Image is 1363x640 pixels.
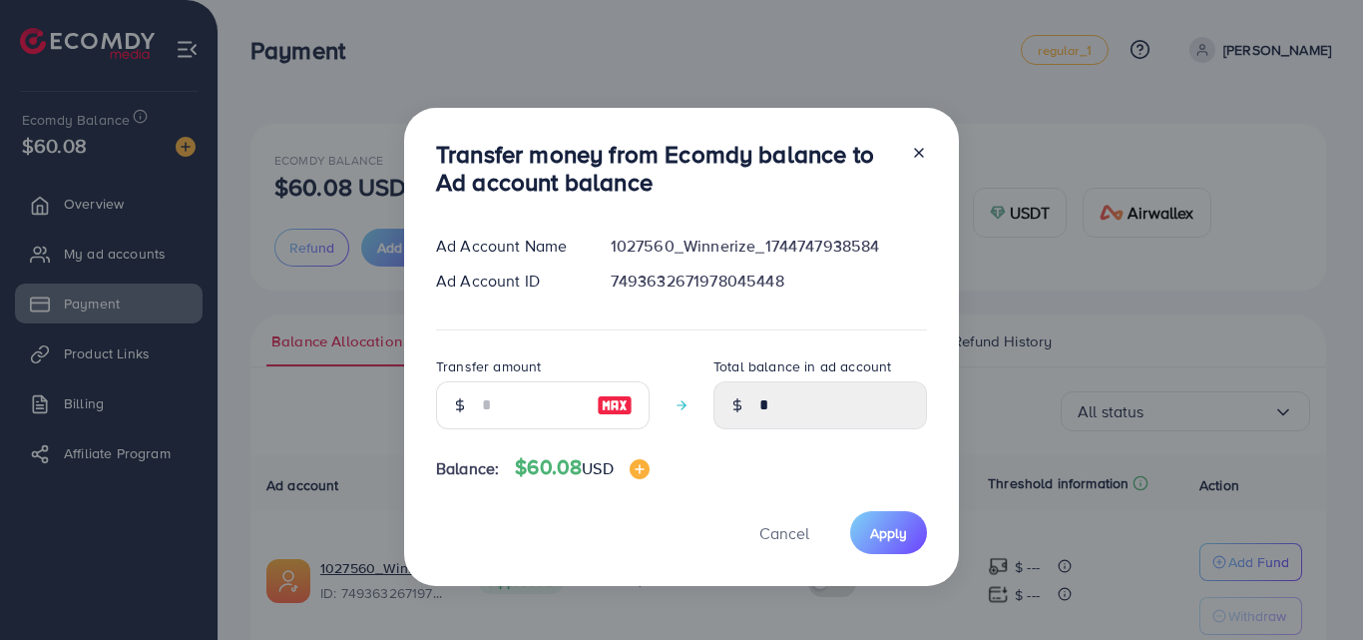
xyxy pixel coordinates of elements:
[713,356,891,376] label: Total balance in ad account
[436,356,541,376] label: Transfer amount
[850,511,927,554] button: Apply
[436,140,895,198] h3: Transfer money from Ecomdy balance to Ad account balance
[597,393,633,417] img: image
[1278,550,1348,625] iframe: Chat
[436,457,499,480] span: Balance:
[734,511,834,554] button: Cancel
[630,459,650,479] img: image
[582,457,613,479] span: USD
[759,522,809,544] span: Cancel
[515,455,649,480] h4: $60.08
[870,523,907,543] span: Apply
[420,235,595,258] div: Ad Account Name
[420,270,595,293] div: Ad Account ID
[595,270,943,293] div: 7493632671978045448
[595,235,943,258] div: 1027560_Winnerize_1744747938584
